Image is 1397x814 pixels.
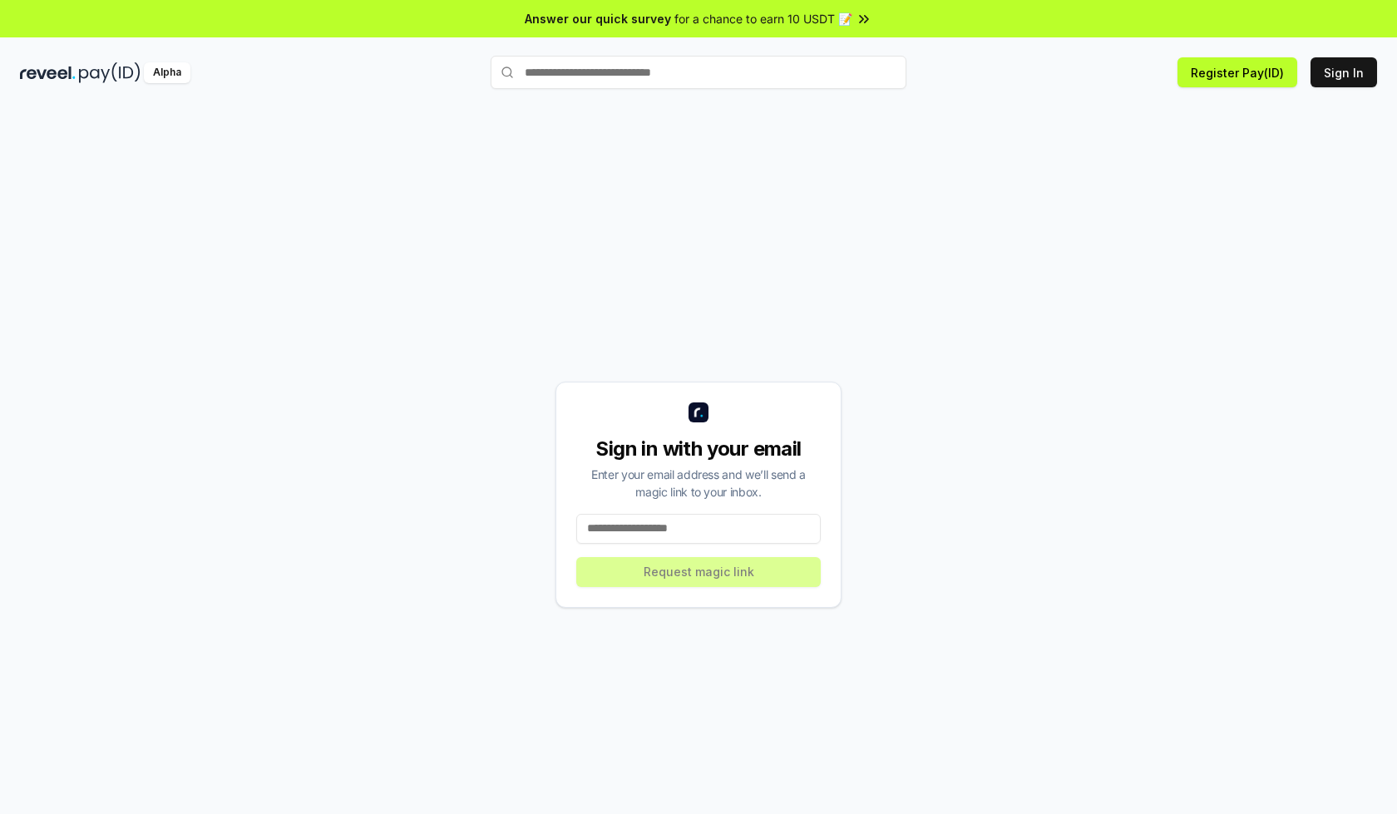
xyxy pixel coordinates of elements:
button: Register Pay(ID) [1177,57,1297,87]
img: pay_id [79,62,141,83]
div: Sign in with your email [576,436,821,462]
button: Sign In [1311,57,1377,87]
span: Answer our quick survey [525,10,671,27]
img: reveel_dark [20,62,76,83]
div: Alpha [144,62,190,83]
div: Enter your email address and we’ll send a magic link to your inbox. [576,466,821,501]
img: logo_small [689,402,708,422]
span: for a chance to earn 10 USDT 📝 [674,10,852,27]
